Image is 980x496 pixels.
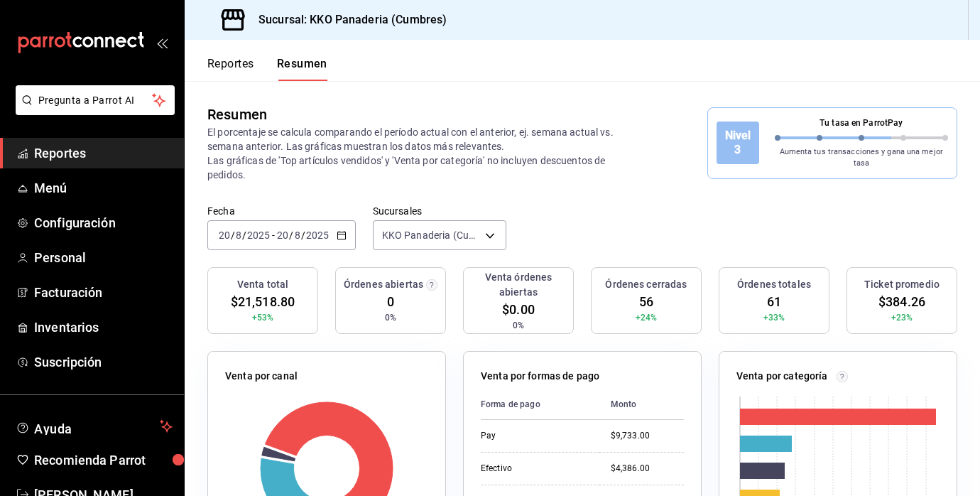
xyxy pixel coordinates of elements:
h3: Venta órdenes abiertas [469,270,567,300]
div: Efectivo [481,463,588,475]
button: Reportes [207,57,254,81]
h3: Sucursal: KKO Panaderia (Cumbres) [247,11,447,28]
span: $384.26 [878,292,925,311]
span: / [289,230,293,241]
p: Tu tasa en ParrotPay [775,117,948,129]
h3: Órdenes abiertas [344,277,423,292]
h3: Órdenes cerradas [605,277,687,292]
label: Sucursales [373,206,506,216]
input: -- [235,230,242,241]
span: / [242,230,246,241]
span: Personal [34,248,173,267]
button: open_drawer_menu [156,37,168,48]
div: Resumen [207,104,267,125]
span: / [231,230,235,241]
span: - [272,230,275,241]
button: Pregunta a Parrot AI [16,85,175,115]
div: navigation tabs [207,57,327,81]
span: +24% [636,311,658,324]
span: 0% [385,311,396,324]
p: Venta por canal [225,369,298,384]
p: El porcentaje se calcula comparando el período actual con el anterior, ej. semana actual vs. sema... [207,125,645,182]
span: 61 [767,292,781,311]
input: -- [276,230,289,241]
p: Venta por formas de pago [481,369,599,384]
span: / [301,230,305,241]
h3: Venta total [237,277,288,292]
h3: Órdenes totales [737,277,811,292]
input: ---- [246,230,271,241]
span: +53% [252,311,274,324]
span: Facturación [34,283,173,302]
p: Aumenta tus transacciones y gana una mejor tasa [775,146,948,170]
button: Resumen [277,57,327,81]
span: Configuración [34,213,173,232]
span: Pregunta a Parrot AI [38,93,153,108]
span: Recomienda Parrot [34,451,173,470]
label: Fecha [207,206,356,216]
span: Menú [34,178,173,198]
input: -- [294,230,301,241]
span: Reportes [34,144,173,163]
input: -- [218,230,231,241]
h3: Ticket promedio [864,277,940,292]
th: Monto [599,389,684,420]
p: Venta por categoría [736,369,828,384]
th: Forma de pago [481,389,599,420]
div: $9,733.00 [611,430,684,442]
span: +23% [891,311,913,324]
span: KKO Panaderia (Cumbres) [382,228,480,242]
span: +33% [763,311,785,324]
input: ---- [305,230,330,241]
div: Nivel 3 [717,122,759,164]
span: Ayuda [34,418,154,435]
div: $4,386.00 [611,463,684,475]
span: $0.00 [502,300,535,319]
span: $21,518.80 [231,292,295,311]
span: 0 [387,292,394,311]
span: Suscripción [34,352,173,372]
span: 0% [513,319,524,332]
span: Inventarios [34,318,173,337]
a: Pregunta a Parrot AI [10,103,175,118]
div: Pay [481,430,588,442]
span: 56 [639,292,653,311]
